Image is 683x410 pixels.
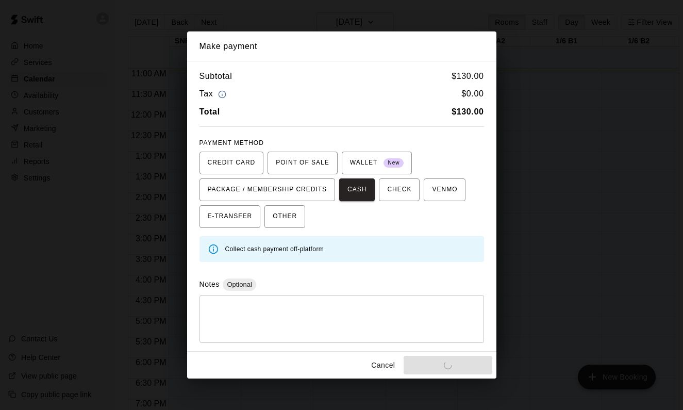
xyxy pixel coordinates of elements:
[199,205,261,228] button: E-TRANSFER
[199,87,229,101] h6: Tax
[424,178,465,201] button: VENMO
[199,280,220,288] label: Notes
[339,178,375,201] button: CASH
[452,70,484,83] h6: $ 130.00
[273,208,297,225] span: OTHER
[342,152,412,174] button: WALLET New
[367,356,399,375] button: Cancel
[379,178,420,201] button: CHECK
[208,182,327,198] span: PACKAGE / MEMBERSHIP CREDITS
[452,107,484,116] b: $ 130.00
[208,208,253,225] span: E-TRANSFER
[387,182,411,198] span: CHECK
[276,155,329,171] span: POINT OF SALE
[199,139,264,146] span: PAYMENT METHOD
[199,152,264,174] button: CREDIT CARD
[187,31,496,61] h2: Make payment
[225,245,324,253] span: Collect cash payment off-platform
[199,178,336,201] button: PACKAGE / MEMBERSHIP CREDITS
[223,281,256,288] span: Optional
[199,70,232,83] h6: Subtotal
[268,152,337,174] button: POINT OF SALE
[432,182,457,198] span: VENMO
[350,155,404,171] span: WALLET
[264,205,305,228] button: OTHER
[208,155,256,171] span: CREDIT CARD
[461,87,484,101] h6: $ 0.00
[347,182,367,198] span: CASH
[199,107,220,116] b: Total
[384,156,404,170] span: New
